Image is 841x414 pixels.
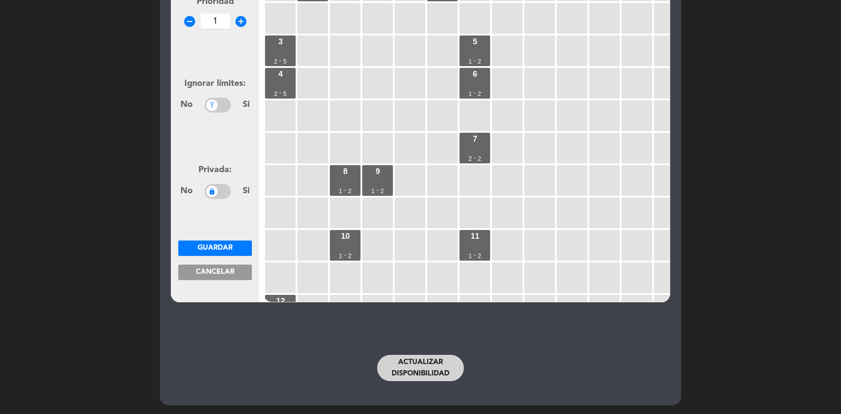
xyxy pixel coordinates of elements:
[474,90,476,96] div: -
[341,232,350,240] div: 10
[377,187,379,193] div: -
[339,188,343,194] div: 1
[339,253,343,259] div: 1
[278,70,283,78] div: 4
[278,38,283,46] div: 3
[276,297,285,305] div: 12
[478,156,481,162] div: 2
[473,38,477,46] div: 5
[234,15,247,28] i: add_circle
[184,79,246,88] span: Ignorar límites:
[283,91,287,97] div: 5
[198,166,232,174] span: Privada:
[180,184,193,198] span: No
[478,253,481,259] div: 2
[474,252,476,258] div: -
[381,188,384,194] div: 2
[279,90,282,96] div: -
[198,244,233,251] span: Guardar
[371,188,375,194] div: 1
[274,91,278,97] div: 2
[274,58,278,64] div: 2
[348,253,352,259] div: 2
[377,355,464,381] button: Actualizar disponibilidad
[344,187,346,193] div: -
[469,253,472,259] div: 1
[180,98,193,112] span: No
[178,265,252,280] button: Cancelar
[473,70,477,78] div: 6
[478,91,481,97] div: 2
[473,135,477,143] div: 7
[469,58,472,64] div: 1
[478,58,481,64] div: 2
[178,241,252,256] button: Guardar
[243,98,250,112] span: Si
[344,252,346,258] div: -
[196,269,234,276] span: Cancelar
[343,167,347,175] div: 8
[375,167,380,175] div: 9
[469,91,472,97] div: 1
[469,156,472,162] div: 2
[470,232,479,240] div: 11
[243,184,250,198] span: Si
[474,57,476,64] div: -
[474,155,476,161] div: -
[283,58,287,64] div: 5
[348,188,352,194] div: 2
[183,15,196,28] i: remove_circle
[279,57,282,64] div: -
